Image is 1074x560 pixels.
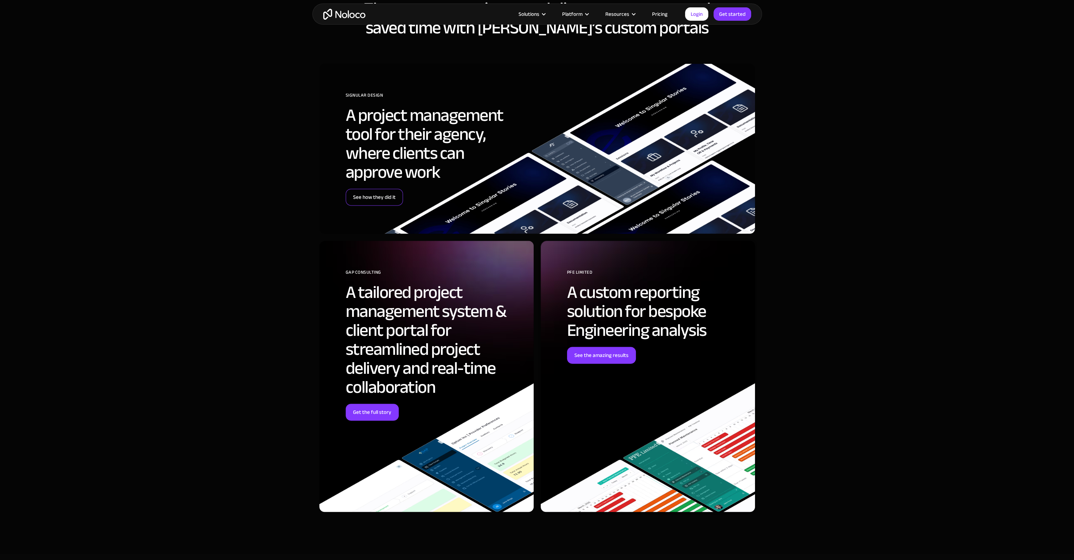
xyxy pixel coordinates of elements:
[346,189,403,206] a: See how they did it
[519,9,539,19] div: Solutions
[346,106,523,182] h2: A project management tool for their agency, where clients can approve work
[685,7,708,21] a: Login
[605,9,629,19] div: Resources
[346,267,523,283] div: GAP Consulting
[643,9,676,19] a: Pricing
[567,347,636,364] a: See the amazing results
[323,9,365,20] a: home
[597,9,643,19] div: Resources
[714,7,751,21] a: Get started
[562,9,582,19] div: Platform
[346,90,523,106] div: SIGNULAR DESIGN
[567,283,744,340] h2: A custom reporting solution for bespoke Engineering analysis
[553,9,597,19] div: Platform
[567,267,744,283] div: PFE Limited
[346,283,523,397] h2: A tailored project management system & client portal for streamlined project delivery and real-ti...
[346,404,399,421] a: Get the full story
[510,9,553,19] div: Solutions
